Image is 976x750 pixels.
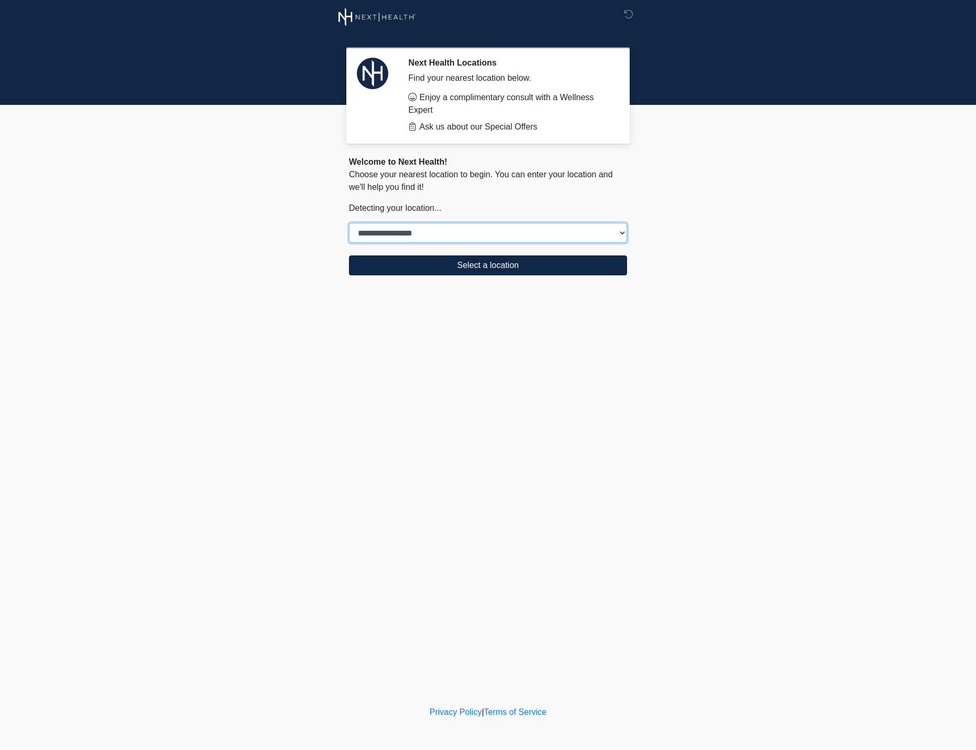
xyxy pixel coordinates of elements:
span: Choose your nearest location to begin. You can enter your location and we'll help you find it! [349,170,613,191]
li: Ask us about our Special Offers [408,121,611,133]
a: Privacy Policy [430,708,482,716]
span: Detecting your location... [349,203,441,212]
h2: Next Health Locations [408,58,611,68]
a: Terms of Service [484,708,546,716]
div: Welcome to Next Health! [349,156,627,168]
li: Enjoy a complimentary consult with a Wellness Expert [408,91,611,116]
img: Next Health Wellness Logo [338,8,416,26]
button: Select a location [349,255,627,275]
img: Agent Avatar [357,58,388,89]
a: | [482,708,484,716]
div: Find your nearest location below. [408,72,611,84]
